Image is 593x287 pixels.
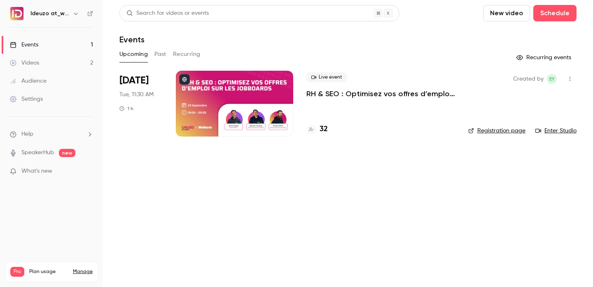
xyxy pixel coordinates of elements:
[21,130,33,139] span: Help
[549,74,555,84] span: EY
[10,59,39,67] div: Videos
[513,74,544,84] span: Created by
[10,95,43,103] div: Settings
[73,268,93,275] a: Manage
[10,77,47,85] div: Audience
[21,167,52,176] span: What's new
[547,74,557,84] span: Eva Yahiaoui
[533,5,577,21] button: Schedule
[10,41,38,49] div: Events
[468,127,525,135] a: Registration page
[10,267,24,277] span: Pro
[83,168,93,175] iframe: Noticeable Trigger
[21,148,54,157] a: SpeakerHub
[119,71,163,137] div: Sep 23 Tue, 11:30 AM (Europe/Madrid)
[119,105,133,112] div: 1 h
[306,72,347,82] span: Live event
[320,124,328,135] h4: 32
[535,127,577,135] a: Enter Studio
[29,268,68,275] span: Plan usage
[10,7,23,20] img: Ideuzo at_work
[119,74,149,87] span: [DATE]
[30,9,69,18] h6: Ideuzo at_work
[119,48,148,61] button: Upcoming
[173,48,201,61] button: Recurring
[59,149,75,157] span: new
[154,48,166,61] button: Past
[306,89,455,99] a: RH & SEO : Optimisez vos offres d’emploi sur les jobboards
[306,124,328,135] a: 32
[10,130,93,139] li: help-dropdown-opener
[119,35,145,44] h1: Events
[119,90,154,99] span: Tue, 11:30 AM
[126,9,209,18] div: Search for videos or events
[483,5,530,21] button: New video
[513,51,577,64] button: Recurring events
